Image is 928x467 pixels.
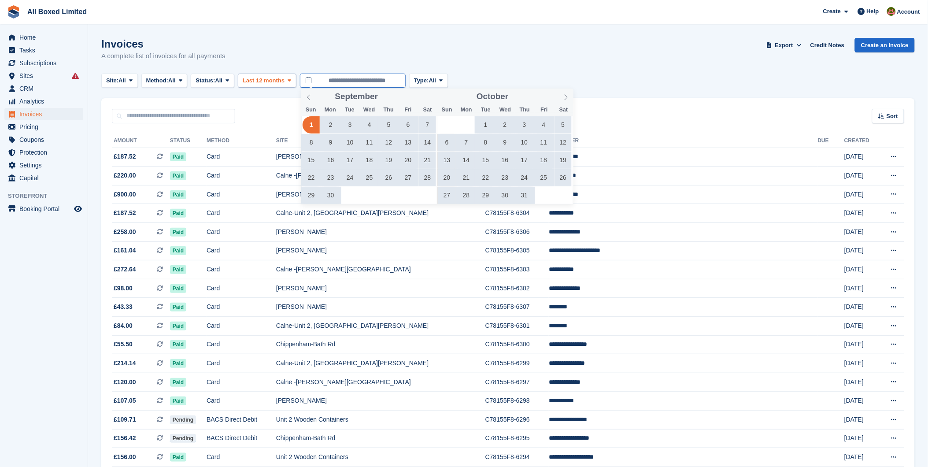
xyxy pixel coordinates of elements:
[844,223,879,242] td: [DATE]
[170,453,186,462] span: Paid
[485,241,549,260] td: C78155F8-6305
[555,152,572,169] span: October 19, 2024
[207,335,276,354] td: Card
[844,167,879,185] td: [DATE]
[4,70,83,82] a: menu
[485,373,549,392] td: C78155F8-6297
[207,223,276,242] td: Card
[844,448,879,467] td: [DATE]
[380,134,397,151] span: September 12, 2024
[322,134,339,151] span: September 9, 2024
[477,152,494,169] span: October 15, 2024
[207,185,276,204] td: Card
[207,448,276,467] td: Card
[19,70,72,82] span: Sites
[844,260,879,279] td: [DATE]
[4,57,83,69] a: menu
[215,76,223,85] span: All
[535,116,552,133] span: October 4, 2024
[4,172,83,184] a: menu
[438,169,455,186] span: October 20, 2024
[516,134,533,151] span: October 10, 2024
[4,203,83,215] a: menu
[4,82,83,95] a: menu
[4,108,83,120] a: menu
[887,7,896,16] img: Sharon Hawkins
[243,76,285,85] span: Last 12 months
[887,112,898,121] span: Sort
[438,152,455,169] span: October 13, 2024
[380,116,397,133] span: September 5, 2024
[429,76,436,85] span: All
[485,354,549,373] td: C78155F8-6299
[114,190,136,199] span: £900.00
[516,187,533,204] span: October 31, 2024
[419,169,436,186] span: September 28, 2024
[340,107,359,113] span: Tue
[170,190,186,199] span: Paid
[535,134,552,151] span: October 11, 2024
[818,134,844,148] th: Due
[114,302,133,311] span: £43.33
[485,317,549,336] td: C78155F8-6301
[276,298,485,317] td: [PERSON_NAME]
[170,209,186,218] span: Paid
[409,74,448,88] button: Type: All
[419,116,436,133] span: September 7, 2024
[399,134,417,151] span: September 13, 2024
[303,134,320,151] span: September 8, 2024
[419,134,436,151] span: September 14, 2024
[8,192,88,200] span: Storefront
[207,373,276,392] td: Card
[19,159,72,171] span: Settings
[361,116,378,133] span: September 4, 2024
[114,321,133,330] span: £84.00
[359,107,379,113] span: Wed
[170,303,186,311] span: Paid
[170,359,186,368] span: Paid
[170,322,186,330] span: Paid
[191,74,234,88] button: Status: All
[170,397,186,405] span: Paid
[101,38,226,50] h1: Invoices
[322,187,339,204] span: September 30, 2024
[276,279,485,298] td: [PERSON_NAME]
[276,134,485,148] th: Site
[496,187,514,204] span: October 30, 2024
[112,134,170,148] th: Amount
[4,159,83,171] a: menu
[844,204,879,223] td: [DATE]
[276,335,485,354] td: Chippenham-Bath Rd
[19,44,72,56] span: Tasks
[438,187,455,204] span: October 27, 2024
[496,134,514,151] span: October 9, 2024
[276,167,485,185] td: Calne -[PERSON_NAME][GEOGRAPHIC_DATA]
[335,93,378,101] span: September
[19,95,72,107] span: Analytics
[207,411,276,430] td: BACS Direct Debit
[141,74,188,88] button: Method: All
[555,169,572,186] span: October 26, 2024
[19,108,72,120] span: Invoices
[114,415,136,424] span: £109.71
[170,228,186,237] span: Paid
[516,152,533,169] span: October 17, 2024
[114,171,136,180] span: £220.00
[477,116,494,133] span: October 1, 2024
[4,95,83,107] a: menu
[515,107,534,113] span: Thu
[477,134,494,151] span: October 8, 2024
[419,152,436,169] span: September 21, 2024
[114,265,136,274] span: £272.64
[276,411,485,430] td: Unit 2 Wooden Containers
[496,116,514,133] span: October 2, 2024
[276,429,485,448] td: Chippenham-Bath Rd
[535,152,552,169] span: October 18, 2024
[207,241,276,260] td: Card
[765,38,803,52] button: Export
[19,172,72,184] span: Capital
[168,76,176,85] span: All
[844,335,879,354] td: [DATE]
[341,116,359,133] span: September 3, 2024
[496,152,514,169] span: October 16, 2024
